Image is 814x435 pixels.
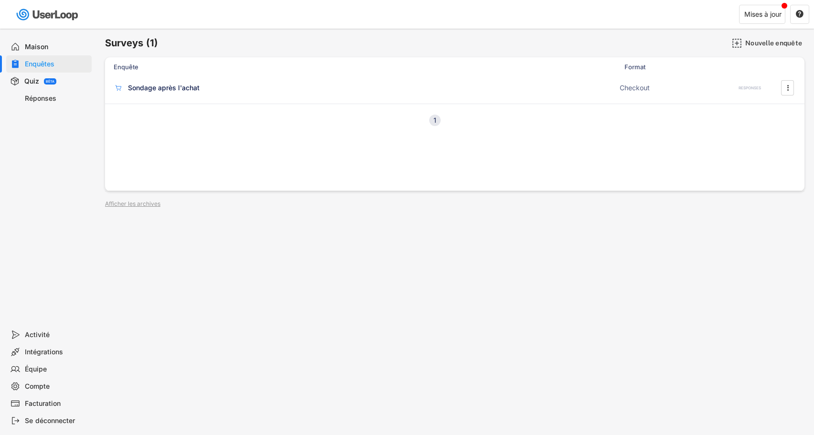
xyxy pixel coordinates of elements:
[25,416,75,424] font: Se déconnecter
[25,399,61,407] font: Facturation
[25,348,63,356] font: Intégrations
[732,38,742,48] img: AddMajor.svg
[744,10,782,18] font: Mises à jour
[783,81,793,95] button: 
[787,83,789,93] text: 
[624,63,645,71] font: Format
[46,79,54,84] font: BÊTA
[114,63,138,71] font: Enquête
[105,37,158,50] h6: Surveys (1)
[25,60,54,68] font: Enquêtes
[128,83,200,93] div: Sondage après l'achat
[796,10,803,18] text: 
[25,365,47,373] font: Équipe
[795,10,804,19] button: 
[745,39,802,47] font: Nouvelle enquête
[25,42,48,51] font: Maison
[739,85,761,91] div: RESPONSES
[25,330,50,339] font: Activité
[105,200,160,207] font: Afficher les archives
[14,5,82,24] img: userloop-logo-01.svg
[25,382,50,390] font: Compte
[433,116,436,124] font: 1
[25,94,56,102] font: Réponses
[24,77,39,85] font: Quiz
[620,83,715,93] div: Checkout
